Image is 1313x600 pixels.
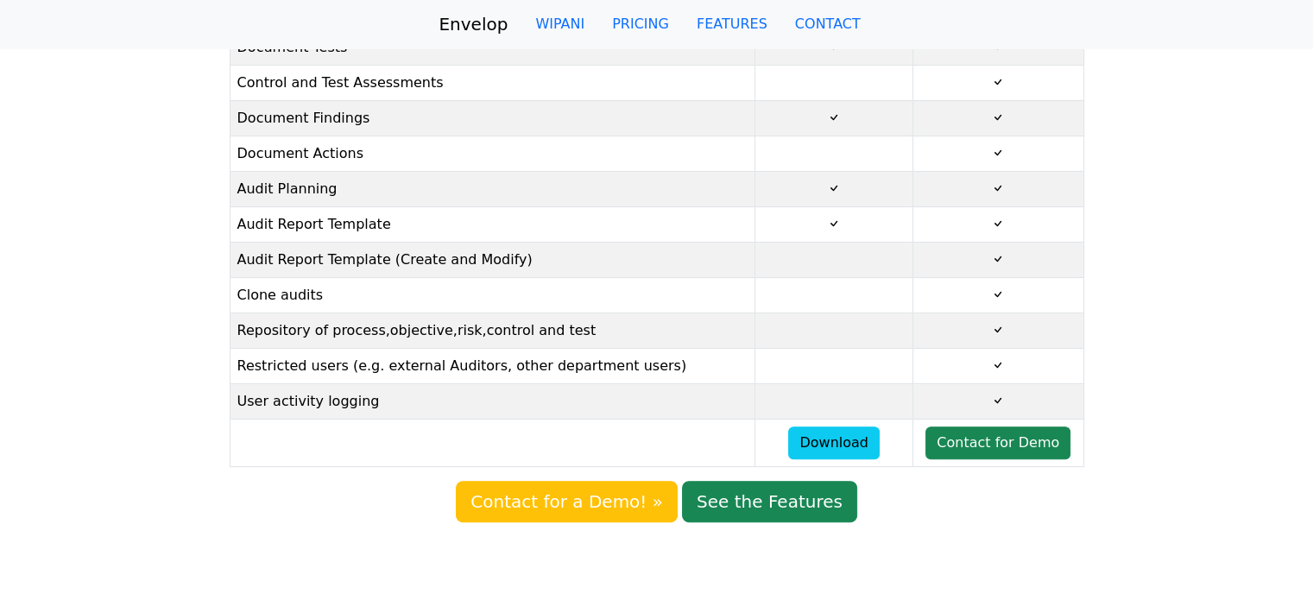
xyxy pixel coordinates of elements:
a: CONTACT [781,7,874,41]
a: Contact for Demo [925,426,1070,459]
a: PRICING [598,7,683,41]
td: Clone audits [230,278,755,313]
td: Document Actions [230,136,755,172]
td: User activity logging [230,384,755,420]
a: FEATURES [683,7,781,41]
a: Contact for a Demo! » [456,481,678,522]
td: Control and Test Assessments [230,66,755,101]
td: Document Findings [230,101,755,136]
a: See the Features [682,481,857,522]
a: WIPANI [521,7,598,41]
td: Restricted users (e.g. external Auditors, other department users) [230,349,755,384]
td: Repository of process,objective,risk,control and test [230,313,755,349]
td: Audit Report Template (Create and Modify) [230,243,755,278]
a: Download [788,426,880,459]
td: Audit Planning [230,172,755,207]
a: Envelop [439,7,508,41]
td: Audit Report Template [230,207,755,243]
